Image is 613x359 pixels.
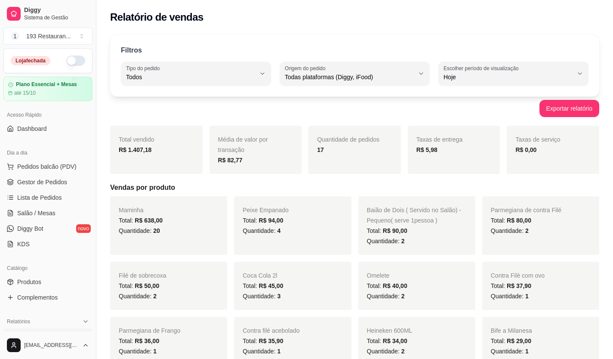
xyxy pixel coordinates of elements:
[17,240,30,248] span: KDS
[259,217,283,224] span: R$ 94,00
[3,328,92,342] a: Relatórios de vendas
[17,293,58,302] span: Complementos
[66,56,85,66] button: Alterar Status
[119,227,160,234] span: Quantidade:
[110,10,203,24] h2: Relatório de vendas
[491,217,531,224] span: Total:
[126,65,163,72] label: Tipo do pedido
[539,100,599,117] button: Exportar relatório
[491,282,531,289] span: Total:
[24,342,79,349] span: [EMAIL_ADDRESS][DOMAIN_NAME]
[401,238,405,244] span: 2
[515,136,560,143] span: Taxas de serviço
[17,278,41,286] span: Produtos
[507,217,531,224] span: R$ 80,00
[119,282,159,289] span: Total:
[367,337,407,344] span: Total:
[444,73,573,81] span: Hoje
[119,272,166,279] span: Filé de sobrecoxa
[110,183,599,193] h5: Vendas por produto
[3,191,92,204] a: Lista de Pedidos
[491,293,529,300] span: Quantidade:
[507,337,531,344] span: R$ 29,00
[243,337,283,344] span: Total:
[24,6,89,14] span: Diggy
[3,206,92,220] a: Salão / Mesas
[218,157,243,164] strong: R$ 82,77
[491,348,529,355] span: Quantidade:
[401,293,405,300] span: 2
[438,62,588,86] button: Escolher período de visualizaçãoHoje
[277,348,280,355] span: 1
[367,272,390,279] span: Omelete
[3,261,92,275] div: Catálogo
[367,282,407,289] span: Total:
[3,160,92,173] button: Pedidos balcão (PDV)
[243,348,280,355] span: Quantidade:
[119,207,144,214] span: Maminha
[11,32,19,40] span: 1
[383,227,407,234] span: R$ 90,00
[26,32,71,40] div: 193 Restauran ...
[525,348,529,355] span: 1
[3,222,92,235] a: Diggy Botnovo
[3,275,92,289] a: Produtos
[367,293,405,300] span: Quantidade:
[243,207,289,214] span: Peixe Empanado
[3,122,92,136] a: Dashboard
[17,209,55,217] span: Salão / Mesas
[525,227,529,234] span: 2
[11,56,50,65] div: Loja fechada
[153,348,157,355] span: 1
[243,327,299,334] span: Contra filé acebolado
[243,293,280,300] span: Quantidade:
[119,136,154,143] span: Total vendido
[243,227,280,234] span: Quantidade:
[3,77,92,101] a: Plano Essencial + Mesasaté 15/10
[416,146,437,153] strong: R$ 5,98
[317,136,379,143] span: Quantidade de pedidos
[416,136,462,143] span: Taxas de entrega
[17,162,77,171] span: Pedidos balcão (PDV)
[3,108,92,122] div: Acesso Rápido
[3,175,92,189] a: Gestor de Pedidos
[17,331,74,340] span: Relatórios de vendas
[17,224,43,233] span: Diggy Bot
[285,65,328,72] label: Origem do pedido
[3,291,92,304] a: Complementos
[7,318,30,325] span: Relatórios
[367,227,407,234] span: Total:
[515,146,536,153] strong: R$ 0,00
[317,146,324,153] strong: 17
[14,90,36,96] article: até 15/10
[507,282,531,289] span: R$ 37,90
[121,62,271,86] button: Tipo do pedidoTodos
[491,207,561,214] span: Parmegiana de contra Filé
[24,14,89,21] span: Sistema de Gestão
[444,65,521,72] label: Escolher período de visualização
[491,227,529,234] span: Quantidade:
[491,337,531,344] span: Total:
[367,327,413,334] span: Heineken 600ML
[259,282,283,289] span: R$ 45,00
[119,337,159,344] span: Total:
[218,136,268,153] span: Média de valor por transação
[277,227,280,234] span: 4
[243,217,283,224] span: Total:
[367,207,461,224] span: Baião de Dois ( Servido no Salão) - Pequeno( serve 1pessoa )
[119,327,180,334] span: Parmegiana de Frango
[280,62,430,86] button: Origem do pedidoTodas plataformas (Diggy, iFood)
[285,73,414,81] span: Todas plataformas (Diggy, iFood)
[119,348,157,355] span: Quantidade:
[525,293,529,300] span: 1
[491,327,532,334] span: Bife a Milanesa
[243,282,283,289] span: Total:
[135,282,159,289] span: R$ 50,00
[17,193,62,202] span: Lista de Pedidos
[3,237,92,251] a: KDS
[121,45,142,56] p: Filtros
[3,3,92,24] a: DiggySistema de Gestão
[277,293,280,300] span: 3
[17,124,47,133] span: Dashboard
[259,337,283,344] span: R$ 35,90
